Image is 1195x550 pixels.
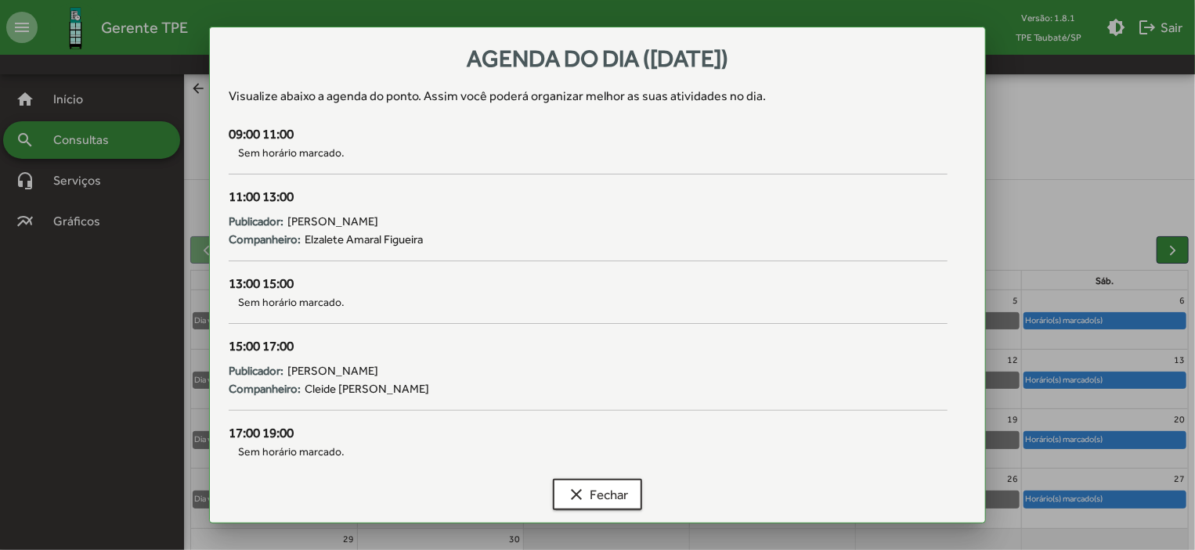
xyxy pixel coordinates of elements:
[229,380,301,398] strong: Companheiro:
[567,485,586,504] mat-icon: clear
[229,294,948,311] span: Sem horário marcado.
[229,87,966,106] div: Visualize abaixo a agenda do ponto . Assim você poderá organizar melhor as suas atividades no dia.
[287,213,378,231] span: [PERSON_NAME]
[567,480,628,509] span: Fechar
[229,231,301,249] strong: Companheiro:
[229,213,283,231] strong: Publicador:
[229,274,948,294] div: 13:00 15:00
[229,187,948,207] div: 11:00 13:00
[229,423,948,444] div: 17:00 19:00
[229,336,948,357] div: 15:00 17:00
[229,145,948,161] span: Sem horário marcado.
[467,45,728,72] span: Agenda do dia ([DATE])
[305,380,429,398] span: Cleide [PERSON_NAME]
[229,124,948,145] div: 09:00 11:00
[229,362,283,380] strong: Publicador:
[305,231,423,249] span: Elzalete Amaral Figueira
[229,444,948,460] span: Sem horário marcado.
[287,362,378,380] span: [PERSON_NAME]
[553,479,642,510] button: Fechar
